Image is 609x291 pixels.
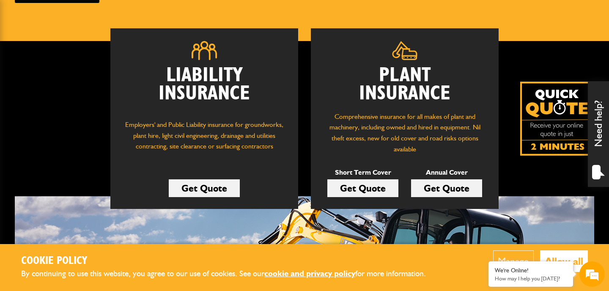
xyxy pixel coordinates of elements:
[493,250,534,272] button: Manage
[520,82,594,156] a: Get your insurance quote isn just 2-minutes
[327,179,398,197] a: Get Quote
[115,228,154,239] em: Start Chat
[411,179,482,197] a: Get Quote
[44,47,142,58] div: Chat with us now
[21,255,440,268] h2: Cookie Policy
[123,119,285,160] p: Employers' and Public Liability insurance for groundworks, plant hire, light civil engineering, d...
[327,167,398,178] p: Short Term Cover
[11,128,154,147] input: Enter your phone number
[540,250,588,272] button: Allow all
[21,267,440,280] p: By continuing to use this website, you agree to our use of cookies. See our for more information.
[411,167,482,178] p: Annual Cover
[11,78,154,97] input: Enter your last name
[324,66,486,103] h2: Plant Insurance
[11,103,154,122] input: Enter your email address
[324,111,486,154] p: Comprehensive insurance for all makes of plant and machinery, including owned and hired in equipm...
[139,4,159,25] div: Minimize live chat window
[588,81,609,187] div: Need help?
[169,179,240,197] a: Get Quote
[495,275,567,282] p: How may I help you today?
[520,82,594,156] img: Quick Quote
[14,47,36,59] img: d_20077148190_company_1631870298795_20077148190
[264,269,355,278] a: cookie and privacy policy
[123,66,285,111] h2: Liability Insurance
[11,153,154,220] textarea: Type your message and hit 'Enter'
[495,267,567,274] div: We're Online!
